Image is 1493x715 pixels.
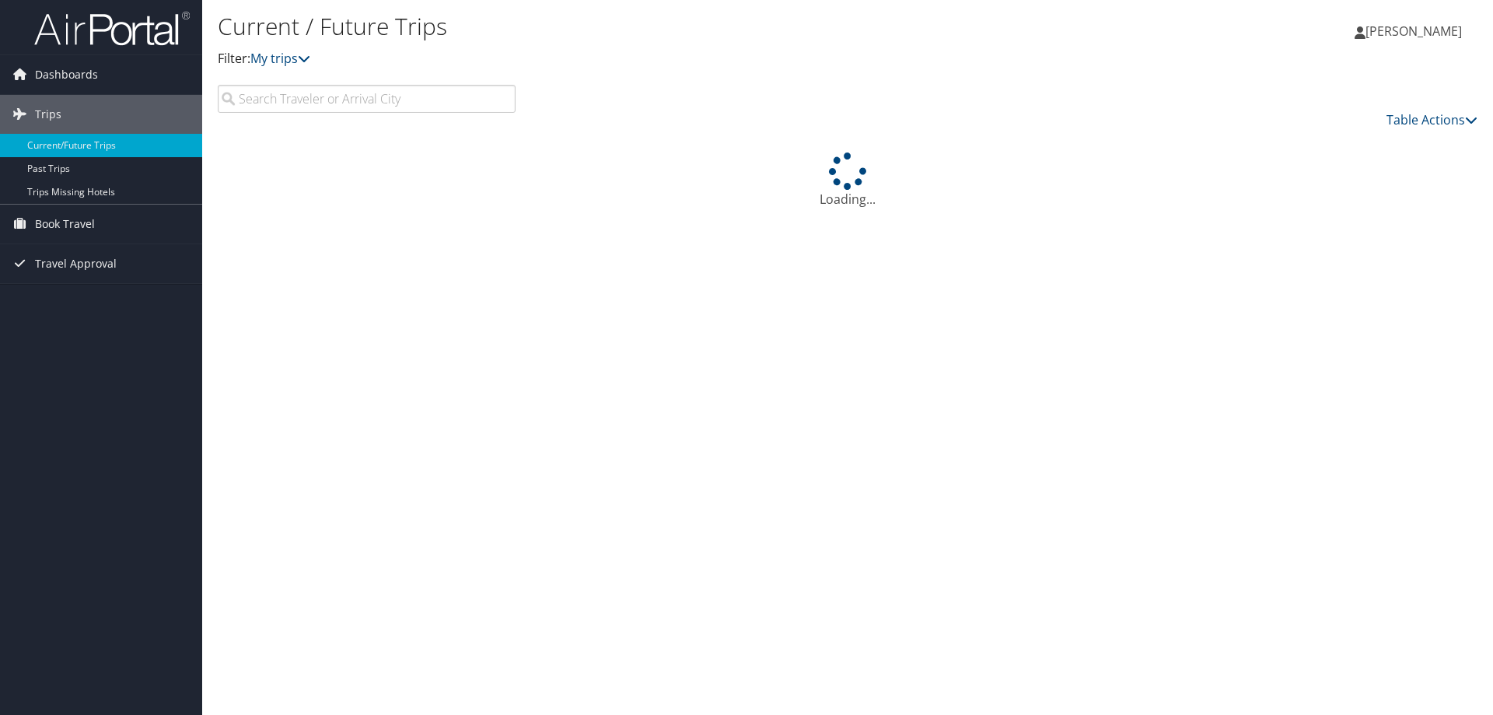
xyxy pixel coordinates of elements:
a: My trips [250,50,310,67]
p: Filter: [218,49,1058,69]
h1: Current / Future Trips [218,10,1058,43]
a: Table Actions [1386,111,1477,128]
a: [PERSON_NAME] [1355,8,1477,54]
span: Travel Approval [35,244,117,283]
span: Book Travel [35,205,95,244]
span: Dashboards [35,55,98,94]
div: Loading... [218,152,1477,209]
span: [PERSON_NAME] [1365,23,1462,40]
img: airportal-logo.png [34,10,190,47]
span: Trips [35,95,61,134]
input: Search Traveler or Arrival City [218,85,516,113]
